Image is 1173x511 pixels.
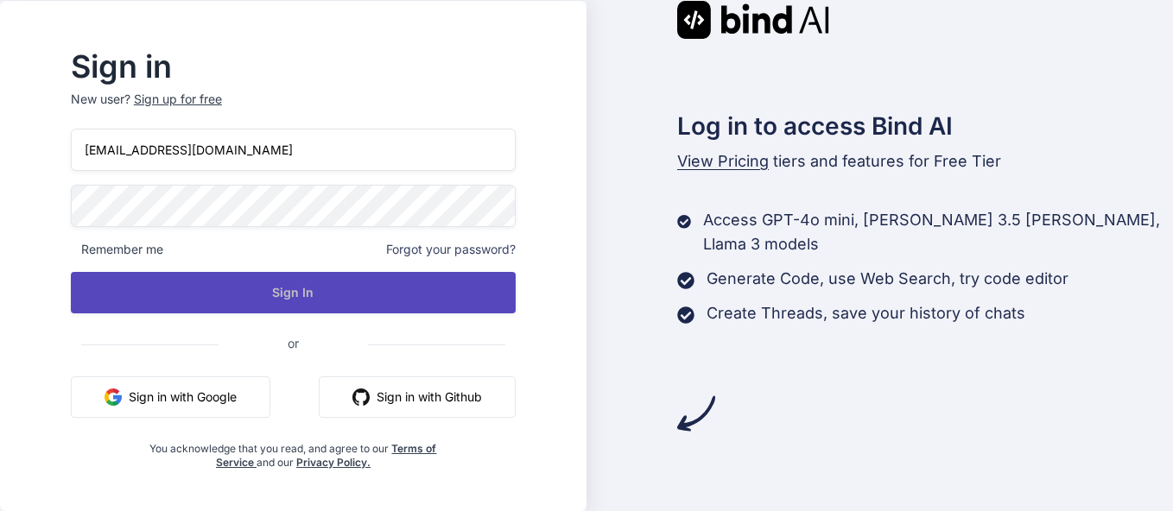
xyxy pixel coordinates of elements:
div: You acknowledge that you read, and agree to our and our [145,432,442,470]
span: View Pricing [677,152,769,170]
p: Access GPT-4o mini, [PERSON_NAME] 3.5 [PERSON_NAME], Llama 3 models [703,208,1173,256]
p: Create Threads, save your history of chats [707,301,1025,325]
img: github [352,388,370,406]
a: Terms of Service [216,442,437,469]
h2: Log in to access Bind AI [677,108,1173,144]
span: or [219,322,368,364]
a: Privacy Policy. [296,456,371,469]
p: Generate Code, use Web Search, try code editor [707,267,1068,291]
span: Remember me [71,241,163,258]
div: Sign up for free [134,91,222,108]
img: Bind AI logo [677,1,829,39]
span: Forgot your password? [386,241,516,258]
button: Sign In [71,272,516,313]
p: New user? [71,91,516,129]
img: arrow [677,394,715,432]
h2: Sign in [71,53,516,80]
p: tiers and features for Free Tier [677,149,1173,173]
button: Sign in with Google [71,376,270,418]
input: Login or Email [71,129,516,171]
img: google [105,388,122,406]
button: Sign in with Github [319,376,516,418]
